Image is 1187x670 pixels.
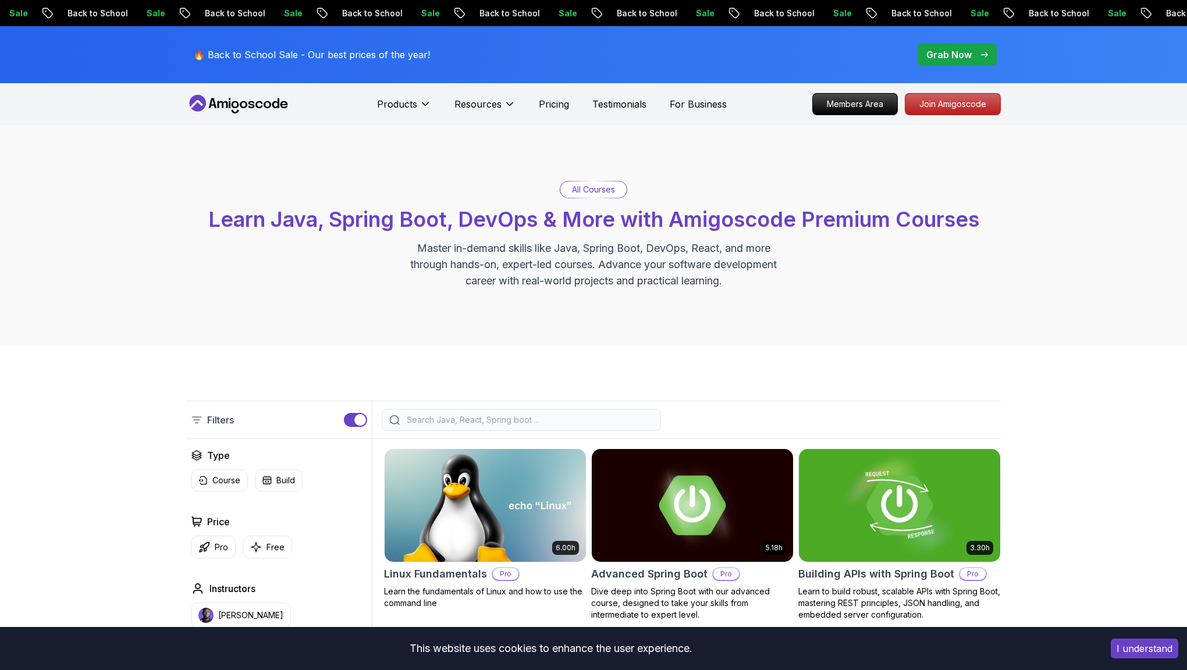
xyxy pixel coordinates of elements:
p: [PERSON_NAME] [218,610,283,621]
p: Sale [609,8,646,19]
a: For Business [670,97,727,111]
p: Free [266,541,285,553]
p: Learn to build robust, scalable APIs with Spring Boot, mastering REST principles, JSON handling, ... [798,586,1001,621]
div: This website uses cookies to enhance the user experience. [9,636,1093,661]
p: Sale [747,8,784,19]
p: Pro [960,568,986,580]
button: Accept cookies [1111,639,1178,658]
p: Sale [60,8,97,19]
span: Learn Java, Spring Boot, DevOps & More with Amigoscode Premium Courses [208,206,979,232]
p: 🔥 Back to School Sale - Our best prices of the year! [193,48,430,62]
p: Master in-demand skills like Java, Spring Boot, DevOps, React, and more through hands-on, expert-... [398,240,789,289]
p: 6.00h [556,543,575,553]
p: Join Amigoscode [905,94,1000,115]
a: Advanced Spring Boot card5.18hAdvanced Spring BootProDive deep into Spring Boot with our advanced... [591,448,794,621]
h2: Price [207,515,230,529]
a: Building APIs with Spring Boot card3.30hBuilding APIs with Spring BootProLearn to build robust, s... [798,448,1001,621]
h2: Instructors [209,582,255,596]
button: Course [191,469,248,491]
h2: Advanced Spring Boot [591,566,708,582]
a: Members Area [812,93,898,115]
button: Resources [454,97,516,120]
p: Resources [454,97,502,111]
a: Linux Fundamentals card6.00hLinux FundamentalsProLearn the fundamentals of Linux and how to use t... [384,448,587,609]
p: Pro [493,568,518,580]
p: Back to School [1079,8,1158,19]
button: instructor img[PERSON_NAME] [191,603,291,628]
p: Back to School [255,8,335,19]
p: Sale [335,8,372,19]
p: 5.18h [766,543,783,553]
p: Build [276,475,295,486]
p: Sale [1021,8,1058,19]
h2: Building APIs with Spring Boot [798,566,954,582]
p: Back to School [393,8,472,19]
p: Pro [215,541,228,553]
input: Search Java, React, Spring boot ... [404,414,653,426]
img: Building APIs with Spring Boot card [799,449,1000,562]
a: Pricing [539,97,569,111]
h2: Type [207,448,230,462]
a: Testimonials [592,97,646,111]
button: Products [377,97,431,120]
p: Pro [713,568,739,580]
p: 3.30h [970,543,990,553]
p: Back to School [805,8,884,19]
button: Pro [191,536,236,558]
p: Back to School [942,8,1021,19]
p: Products [377,97,417,111]
p: Learn the fundamentals of Linux and how to use the command line [384,586,587,609]
p: Back to School [530,8,609,19]
p: Back to School [118,8,197,19]
p: Members Area [813,94,897,115]
button: Free [243,536,292,558]
p: Course [212,475,240,486]
a: Join Amigoscode [905,93,1001,115]
p: Sale [472,8,509,19]
button: Build [255,469,303,491]
img: Linux Fundamentals card [385,449,586,562]
p: Filters [207,413,234,427]
p: Grab Now [926,48,972,62]
p: Dive deep into Spring Boot with our advanced course, designed to take your skills from intermedia... [591,586,794,621]
img: Advanced Spring Boot card [592,449,793,562]
p: Sale [197,8,234,19]
p: All Courses [572,184,615,195]
p: Back to School [667,8,747,19]
p: Sale [884,8,921,19]
img: instructor img [198,608,214,623]
h2: Linux Fundamentals [384,566,487,582]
